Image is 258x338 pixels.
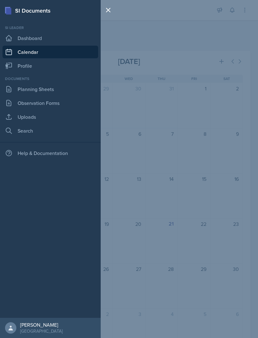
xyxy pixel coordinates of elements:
[3,32,98,44] a: Dashboard
[3,97,98,109] a: Observation Forms
[3,83,98,95] a: Planning Sheets
[3,60,98,72] a: Profile
[3,46,98,58] a: Calendar
[3,124,98,137] a: Search
[3,111,98,123] a: Uploads
[3,76,98,82] div: Documents
[20,328,63,334] div: [GEOGRAPHIC_DATA]
[3,147,98,159] div: Help & Documentation
[20,322,63,328] div: [PERSON_NAME]
[3,25,98,31] div: Si leader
